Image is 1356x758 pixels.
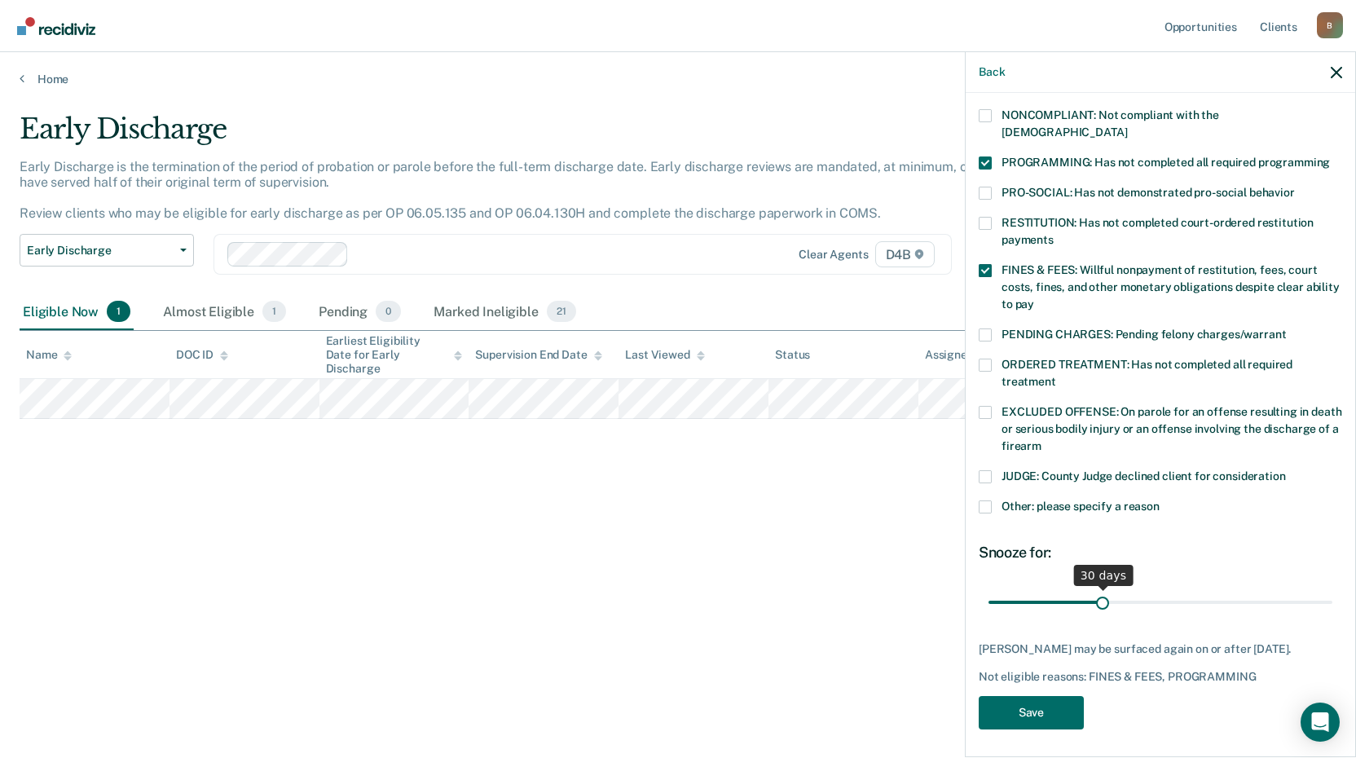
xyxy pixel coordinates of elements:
[979,642,1342,656] div: [PERSON_NAME] may be surfaced again on or after [DATE].
[20,72,1336,86] a: Home
[1002,216,1314,246] span: RESTITUTION: Has not completed court-ordered restitution payments
[979,696,1084,729] button: Save
[1317,12,1343,38] button: Profile dropdown button
[979,544,1342,562] div: Snooze for:
[326,334,463,375] div: Earliest Eligibility Date for Early Discharge
[176,348,228,362] div: DOC ID
[979,670,1342,684] div: Not eligible reasons: FINES & FEES, PROGRAMMING
[1002,186,1295,199] span: PRO-SOCIAL: Has not demonstrated pro-social behavior
[925,348,1002,362] div: Assigned to
[1002,358,1292,388] span: ORDERED TREATMENT: Has not completed all required treatment
[979,65,1005,79] button: Back
[1002,328,1286,341] span: PENDING CHARGES: Pending felony charges/warrant
[1002,469,1286,483] span: JUDGE: County Judge declined client for consideration
[1301,703,1340,742] div: Open Intercom Messenger
[475,348,601,362] div: Supervision End Date
[1317,12,1343,38] div: B
[625,348,704,362] div: Last Viewed
[1002,156,1330,169] span: PROGRAMMING: Has not completed all required programming
[1002,500,1160,513] span: Other: please specify a reason
[20,112,1037,159] div: Early Discharge
[1074,565,1134,586] div: 30 days
[160,294,289,330] div: Almost Eligible
[107,301,130,322] span: 1
[799,248,868,262] div: Clear agents
[262,301,286,322] span: 1
[1002,263,1340,311] span: FINES & FEES: Willful nonpayment of restitution, fees, court costs, fines, and other monetary obl...
[27,244,174,258] span: Early Discharge
[17,17,95,35] img: Recidiviz
[430,294,579,330] div: Marked Ineligible
[315,294,404,330] div: Pending
[20,159,1032,222] p: Early Discharge is the termination of the period of probation or parole before the full-term disc...
[1002,108,1219,139] span: NONCOMPLIANT: Not compliant with the [DEMOGRAPHIC_DATA]
[775,348,810,362] div: Status
[875,241,935,267] span: D4B
[1002,405,1341,452] span: EXCLUDED OFFENSE: On parole for an offense resulting in death or serious bodily injury or an offe...
[20,294,134,330] div: Eligible Now
[376,301,401,322] span: 0
[547,301,576,322] span: 21
[26,348,72,362] div: Name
